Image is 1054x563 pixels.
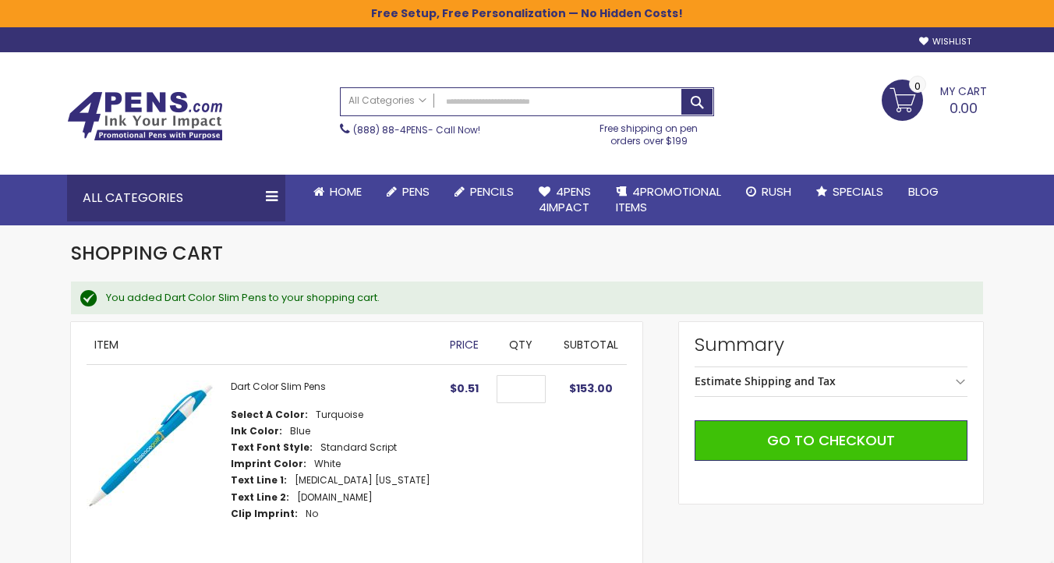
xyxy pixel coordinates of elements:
span: 4Pens 4impact [539,183,591,215]
span: Pencils [470,183,514,200]
dd: Blue [290,425,310,437]
span: Qty [509,337,532,352]
a: Dart Color slim Pens-Turquoise [87,381,231,552]
dt: Text Font Style [231,441,313,454]
img: 4Pens Custom Pens and Promotional Products [67,91,223,141]
strong: Estimate Shipping and Tax [695,374,836,388]
a: Blog [896,175,951,209]
dt: Text Line 2 [231,491,289,504]
dd: [MEDICAL_DATA] [US_STATE] [295,474,430,487]
dd: Turquoise [316,409,363,421]
span: Blog [908,183,939,200]
span: Shopping Cart [71,240,223,266]
span: 0 [914,79,921,94]
span: Subtotal [564,337,618,352]
a: All Categories [341,88,434,114]
a: Rush [734,175,804,209]
dd: [DOMAIN_NAME] [297,491,373,504]
dt: Ink Color [231,425,282,437]
a: Pens [374,175,442,209]
span: Pens [402,183,430,200]
dt: Select A Color [231,409,308,421]
span: Home [330,183,362,200]
a: 4Pens4impact [526,175,603,225]
dd: Standard Script [320,441,397,454]
div: All Categories [67,175,285,221]
span: Go to Checkout [767,430,895,450]
div: Free shipping on pen orders over $199 [584,116,715,147]
span: Rush [762,183,791,200]
a: 0.00 0 [882,80,987,119]
dt: Imprint Color [231,458,306,470]
span: - Call Now! [353,123,480,136]
a: Home [301,175,374,209]
a: (888) 88-4PENS [353,123,428,136]
button: Go to Checkout [695,420,967,461]
span: $0.51 [450,381,479,396]
a: Specials [804,175,896,209]
a: Dart Color Slim Pens [231,380,326,393]
dd: White [314,458,341,470]
span: 0.00 [950,98,978,118]
a: 4PROMOTIONALITEMS [603,175,734,225]
span: 4PROMOTIONAL ITEMS [616,183,721,215]
strong: Summary [695,332,967,357]
span: All Categories [348,94,426,107]
a: Pencils [442,175,526,209]
span: Price [450,337,479,352]
dd: No [306,508,318,520]
img: Dart Color slim Pens-Turquoise [87,381,215,509]
a: Wishlist [919,36,971,48]
dt: Text Line 1 [231,474,287,487]
span: Item [94,337,118,352]
dt: Clip Imprint [231,508,298,520]
span: Specials [833,183,883,200]
span: $153.00 [569,381,613,396]
div: You added Dart Color Slim Pens to your shopping cart. [106,291,967,305]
